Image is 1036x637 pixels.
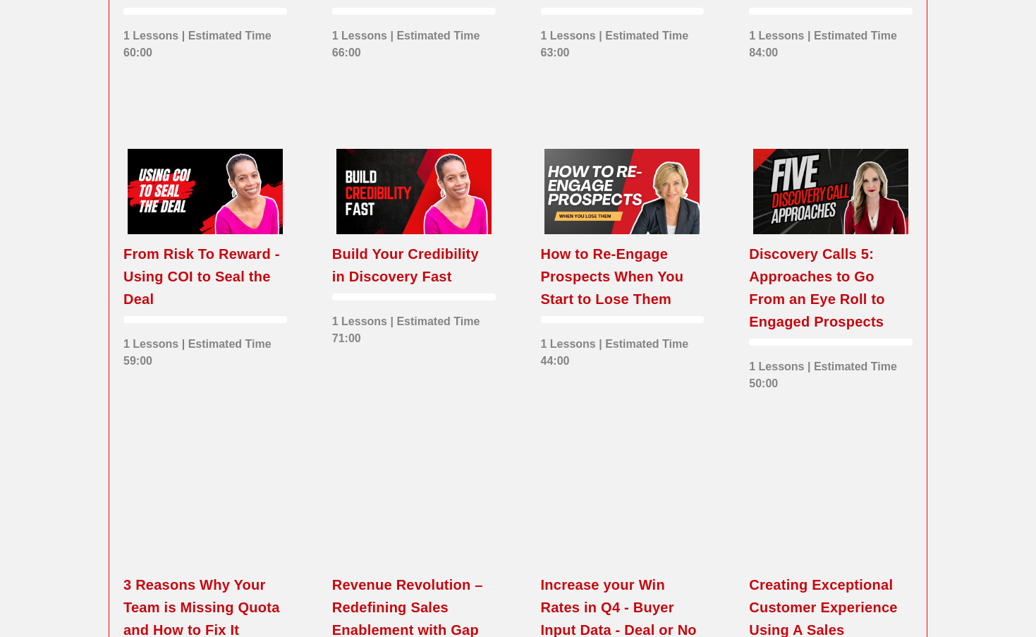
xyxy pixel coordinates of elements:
div: From Risk To Reward - Using COI to Seal the Deal [123,243,287,310]
div: Build Your Credibility in Discovery Fast [332,243,496,288]
div: 1 Lessons | Estimated Time 66:00 [332,20,496,61]
div: 1 Lessons | Estimated Time 71:00 [332,306,496,347]
div: 1 Lessons | Estimated Time 50:00 [749,351,913,392]
div: How to Re-Engage Prospects When You Start to Lose Them [541,243,705,310]
div: Discovery Calls 5: Approaches to Go From an Eye Roll to Engaged Prospects [749,243,913,333]
div: 1 Lessons | Estimated Time 84:00 [749,20,913,61]
div: 1 Lessons | Estimated Time 59:00 [123,329,287,370]
div: 1 Lessons | Estimated Time 63:00 [541,20,705,61]
div: 1 Lessons | Estimated Time 60:00 [123,20,287,61]
div: 1 Lessons | Estimated Time 44:00 [541,329,705,370]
